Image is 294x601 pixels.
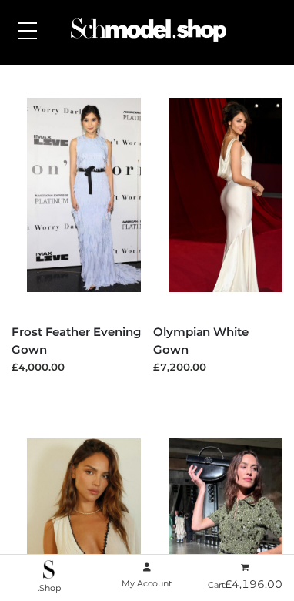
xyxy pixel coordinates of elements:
span: Cart [208,579,282,590]
div: £7,200.00 [153,359,282,374]
img: Schmodel Admin 964 [67,8,230,52]
img: .Shop [43,560,55,579]
div: £4,000.00 [12,359,141,374]
a: Cart£4,196.00 [196,559,294,595]
a: My Account [98,559,195,593]
span: .Shop [38,583,61,593]
span: My Account [122,578,172,589]
span: £ [225,577,232,591]
a: Frost Feather Evening Gown [12,324,140,357]
a: Schmodel Admin 964 [64,13,230,52]
a: Olympian White Gown [153,324,249,357]
bdi: 4,196.00 [225,577,282,591]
